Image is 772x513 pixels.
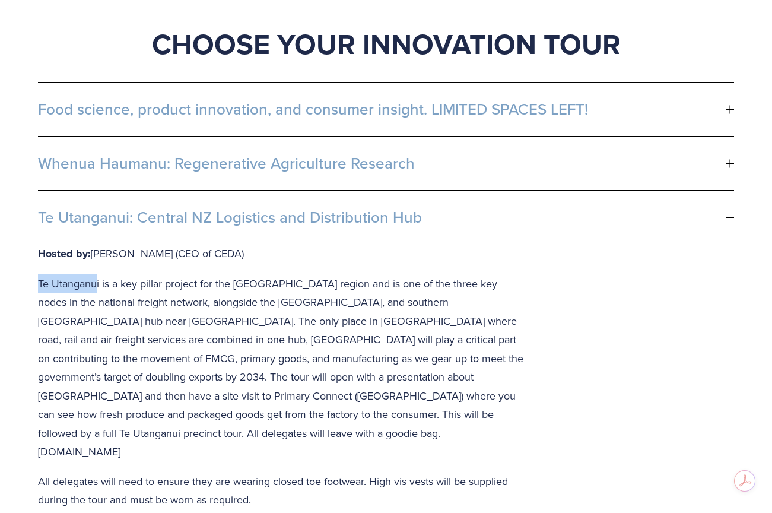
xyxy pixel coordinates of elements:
p: All delegates will need to ensure they are wearing closed toe footwear. High vis vests will be su... [38,472,525,509]
h1: Choose Your Innovation Tour [38,26,734,62]
a: [DOMAIN_NAME] [38,444,120,459]
strong: Hosted by: [38,246,91,261]
p: Te Utanganui is a key pillar project for the [GEOGRAPHIC_DATA] region and is one of the three key... [38,274,525,461]
button: Whenua Haumanu: Regenerative Agriculture Research [38,137,734,190]
span: Whenua Haumanu: Regenerative Agriculture Research [38,154,726,172]
p: [PERSON_NAME] (CEO of CEDA) [38,244,525,264]
button: Te Utanganui: Central NZ Logistics and Distribution Hub [38,191,734,244]
button: Food science, product innovation, and consumer insight. LIMITED SPACES LEFT! [38,83,734,136]
span: Food science, product innovation, and consumer insight. LIMITED SPACES LEFT! [38,100,726,118]
span: Te Utanganui: Central NZ Logistics and Distribution Hub [38,208,726,226]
